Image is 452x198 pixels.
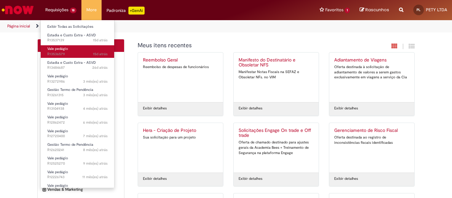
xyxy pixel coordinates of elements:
[143,128,218,133] h2: Hera - Criação de Projeto
[41,73,114,85] a: Aberto R13272986 : Vale pedágio
[47,46,68,51] span: Vale pedágio
[409,43,415,49] i: Exibição de grade
[5,20,296,32] ul: Trilhas de página
[41,182,114,194] a: Aberto R12140768 : Vale pedágio
[41,169,114,181] a: Aberto R12226743 : Vale pedágio
[138,123,223,173] a: Hera - Criação de Projeto Sua solicitação para um projeto
[41,45,114,58] a: Aberto R13536579 : Vale pedágio
[107,7,145,15] div: Padroniza
[345,8,350,13] span: 1
[365,7,389,13] span: Rascunhos
[82,175,108,179] span: 11 mês(es) atrás
[47,65,108,70] span: R13484687
[329,123,414,173] a: Gerenciamento de Risco Fiscal Oferta destinada ao registro de inconsistências fiscais identificadas
[93,52,108,57] time: 15/09/2025 15:42:16
[38,172,124,184] div: Protesto e Negativação
[38,147,124,160] div: NOW
[47,170,68,175] span: Vale pedágio
[92,65,108,70] time: 05/09/2025 12:39:21
[83,120,108,125] span: 6 mês(es) atrás
[417,8,421,12] span: PL
[47,52,108,57] span: R13536579
[47,93,108,98] span: R13261315
[38,160,124,172] div: Now Leases Catalog
[83,147,108,152] time: 07/02/2025 09:48:40
[47,115,68,120] span: Vale pedágio
[334,64,409,80] div: Oferta destinada à solicitação de adiantamento de valores a serem gastos exclusivamente em viagen...
[38,112,124,124] div: expandir categoria Fiscal e Tributário Fiscal e Tributário
[83,93,108,98] span: 3 mês(es) atrás
[329,53,414,102] a: Adiantamento de Viagens Oferta destinada à solicitação de adiantamento de valores a serem gastos ...
[47,79,108,84] span: R13272986
[93,38,108,43] span: 15d atrás
[239,106,262,111] a: Exibir detalhes
[334,176,358,181] a: Exibir detalhes
[234,53,319,102] a: Manifesto do Destinatário e Obsoletar NFS Manifestar Notas Fiscais na SEFAZ e Obsoletar NFs. no VIM
[41,100,114,112] a: Aberto R13104938 : Vale pedágio
[334,106,358,111] a: Exibir detalhes
[38,100,124,112] div: expandir categoria Inovação Inovação
[83,134,108,139] span: 7 mês(es) atrás
[128,7,145,15] p: +GenAi
[47,129,68,134] span: Vale pedágio
[47,187,119,192] span: Vendas & Marketing
[83,93,108,98] time: 08/07/2025 12:11:00
[43,187,46,193] i: expandir categoria Vendas & Marketing
[47,161,108,166] span: R12525270
[239,176,262,181] a: Exibir detalhes
[47,142,93,147] span: Gestão Termo de Pendência
[239,58,314,68] h2: Manifesto do Destinatário e Obsoletar NFS
[143,135,218,140] div: Sua solicitação para um projeto
[41,141,114,153] a: Aberto R12620241 : Gestão Termo de Pendência
[143,106,167,111] a: Exibir detalhes
[334,135,409,145] div: Oferta destinada ao registro de inconsistências fiscais identificadas
[41,128,114,140] a: Aberto R12720400 : Vale pedágio
[47,175,108,180] span: R12226743
[38,136,124,148] div: Lupi as a Platform
[325,7,343,13] span: Favoritos
[83,106,108,111] time: 28/05/2025 11:57:54
[47,33,96,38] span: Estadia e Custo Extra - ASVD
[7,23,30,29] a: Página inicial
[239,128,314,139] h2: Solicitações Engage On trade e Off trade
[334,128,409,133] h2: Gerenciamento de Risco Fiscal
[234,123,319,173] a: Solicitações Engage On trade e Off trade Oferta de chamado destinado para ajustes gerais da Acade...
[41,155,114,167] a: Aberto R12525270 : Vale pedágio
[83,79,108,84] time: 10/07/2025 10:50:11
[143,58,218,63] h2: Reembolso Geral
[41,23,114,30] a: Exibir Todas as Solicitações
[82,175,108,179] time: 05/11/2024 15:35:42
[138,42,343,49] h1: {"description":"","title":"Meus itens recentes"} Categoria
[38,183,124,196] div: expandir categoria Vendas & Marketing Vendas & Marketing
[70,8,76,13] span: 18
[83,79,108,84] span: 3 mês(es) atrás
[41,32,114,44] a: Aberto R13537139 : Estadia e Custo Extra - ASVD
[47,74,68,79] span: Vale pedágio
[93,52,108,57] span: 15d atrás
[38,64,124,76] div: Automação RPA
[143,64,218,70] div: Reembolso de despesas de funcionários
[334,58,409,63] h2: Adiantamento de Viagens
[38,88,124,100] div: Fornecedor
[38,76,124,88] div: expandir categoria BEES Marketplace BEES Marketplace
[93,38,108,43] time: 15/09/2025 17:14:16
[83,147,108,152] span: 8 mês(es) atrás
[40,20,114,188] ul: Requisições
[83,120,108,125] time: 27/03/2025 16:18:07
[47,120,108,125] span: R12862472
[47,87,93,92] span: Gestão Termo de Pendência
[45,7,68,13] span: Requisições
[83,161,108,166] time: 13/01/2025 13:40:07
[83,134,108,139] time: 24/02/2025 15:38:19
[83,161,108,166] span: 9 mês(es) atrás
[83,106,108,111] span: 4 mês(es) atrás
[86,7,97,13] span: More
[239,140,314,155] div: Oferta de chamado destinado para ajustes gerais da Academia Bees + Treinamento de Segurança na pl...
[41,114,114,126] a: Aberto R12862472 : Vale pedágio
[47,60,96,65] span: Estadia e Custo Extra - ASVD
[360,7,389,13] a: Rascunhos
[47,183,68,188] span: Vale pedágio
[47,38,108,43] span: R13537139
[391,43,397,49] i: Exibição em cartão
[38,52,124,64] div: Alteração de pedido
